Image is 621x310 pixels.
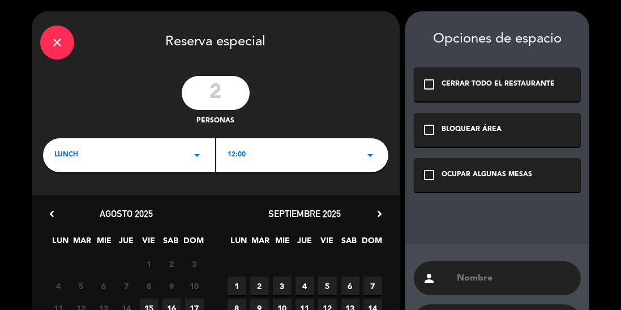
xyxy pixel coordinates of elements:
i: check_box_outline_blank [422,123,436,137]
div: CERRAR TODO EL RESTAURANTE [442,79,555,90]
i: arrow_drop_down [190,148,204,162]
span: MAR [73,234,92,253]
input: Nombre [456,270,572,286]
span: MAR [251,234,270,253]
span: 4 [49,277,68,295]
span: 7 [363,277,382,295]
span: 12:00 [228,150,246,161]
i: arrow_drop_down [363,148,377,162]
span: DOM [362,234,380,253]
span: 7 [117,277,136,295]
i: chevron_right [374,208,386,220]
i: check_box_outline_blank [422,78,436,91]
input: 0 [182,76,250,110]
span: septiembre 2025 [269,208,341,219]
span: LUN [51,234,70,253]
span: JUE [295,234,314,253]
span: LUN [229,234,248,253]
span: 2 [162,254,181,273]
span: 6 [95,277,113,295]
div: Opciones de espacio [414,31,581,48]
span: agosto 2025 [100,208,153,219]
span: MIE [95,234,114,253]
span: 1 [140,254,159,273]
span: 8 [140,277,159,295]
span: 2 [250,277,269,295]
span: 10 [185,277,204,295]
span: 9 [162,277,181,295]
span: DOM [183,234,202,253]
span: 5 [318,277,337,295]
i: person [422,271,436,285]
span: SAB [161,234,180,253]
span: personas [197,116,235,127]
span: 3 [185,254,204,273]
span: 1 [228,277,246,295]
span: SAB [340,234,358,253]
span: 4 [295,277,314,295]
i: check_box_outline_blank [422,168,436,182]
span: 3 [273,277,292,295]
i: chevron_left [46,208,58,220]
span: MIE [273,234,292,253]
div: OCUPAR ALGUNAS MESAS [442,169,532,181]
span: LUNCH [54,150,78,161]
span: VIE [139,234,158,253]
div: Reserva especial [32,11,400,70]
span: JUE [117,234,136,253]
span: 6 [341,277,359,295]
div: BLOQUEAR ÁREA [442,124,502,135]
i: close [50,36,64,49]
span: 5 [72,277,91,295]
span: VIE [318,234,336,253]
